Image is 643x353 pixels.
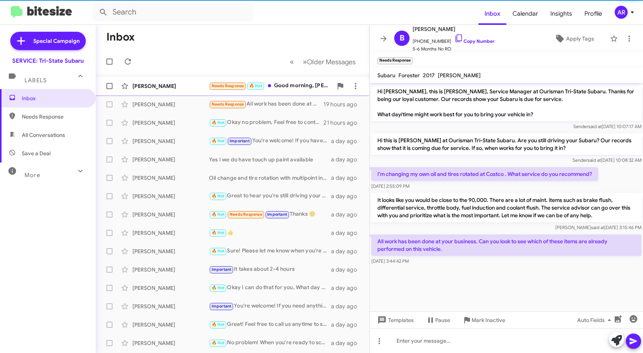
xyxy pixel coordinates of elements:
div: AR [615,6,628,19]
span: Subaru [377,72,395,79]
div: a day ago [331,247,363,255]
button: Previous [285,54,299,70]
div: [PERSON_NAME] [132,339,209,347]
span: Important [267,212,287,217]
span: 🔥 Hot [212,138,225,143]
div: a day ago [331,303,363,310]
a: Copy Number [454,38,494,44]
p: Hi [PERSON_NAME], this is [PERSON_NAME], Service Manager at Ourisman Tri-State Subaru. Thanks for... [371,85,641,121]
span: Mark Inactive [472,313,505,327]
span: 2017 [423,72,435,79]
a: Calendar [506,3,544,25]
span: Special Campaign [33,37,80,45]
span: Needs Response [212,83,244,88]
button: Apply Tags [542,32,606,46]
span: More [24,172,40,179]
span: 🔥 Hot [212,194,225,198]
p: Hi this is [PERSON_NAME] at Ourisman Tri-State Subaru. Are you still driving your Subaru? Our rec... [371,133,641,155]
button: Next [298,54,360,70]
div: 👍 [209,228,331,237]
span: Save a Deal [22,150,51,157]
a: Special Campaign [10,32,86,50]
div: [PERSON_NAME] [132,266,209,273]
div: [PERSON_NAME] [132,82,209,90]
div: [PERSON_NAME] [132,229,209,237]
span: Sender [DATE] 10:08:32 AM [573,157,641,163]
div: a day ago [331,137,363,145]
div: Okay no problem, Feel free to contact us whenever you're ready to schedule for service. We're her... [209,118,323,127]
a: Profile [578,3,608,25]
span: said at [588,157,601,163]
div: [PERSON_NAME] [132,192,209,200]
span: Inbox [22,94,87,102]
div: SERVICE: Tri-State Subaru [12,57,84,65]
div: a day ago [331,192,363,200]
a: Inbox [478,3,506,25]
button: Pause [420,313,456,327]
div: a day ago [331,266,363,273]
button: AR [608,6,635,19]
div: a day ago [331,156,363,163]
div: You're welcome! If you need anything else before your appointment, feel free to ask. [209,302,331,311]
a: Insights [544,3,578,25]
span: Older Messages [307,58,356,66]
span: « [290,57,294,67]
div: [PERSON_NAME] [132,247,209,255]
span: 🔥 Hot [212,285,225,290]
span: 5-6 Months No RO [413,45,494,53]
small: Needs Response [377,57,413,64]
div: All work has been done at your business. Can you look to see which of these items are already per... [209,100,323,109]
div: [PERSON_NAME] [132,174,209,182]
span: said at [591,224,604,230]
div: You're welcome! If you have any other questions or need further assistance, feel free to ask. See... [209,137,331,145]
h1: Inbox [106,31,135,43]
span: said at [588,124,602,129]
div: Okay I can do that for you, What day would you like to bring your vehicle in ? [209,283,331,292]
div: a day ago [331,211,363,218]
div: 21 hours ago [323,119,363,127]
div: [PERSON_NAME] [132,137,209,145]
div: a day ago [331,174,363,182]
span: 🔥 Hot [212,340,225,345]
span: [PERSON_NAME] [DATE] 3:15:46 PM [555,224,641,230]
span: B [400,32,405,44]
span: Apply Tags [566,32,594,46]
div: [PERSON_NAME] [132,119,209,127]
div: 19 hours ago [323,101,363,108]
div: a day ago [331,229,363,237]
p: It looks like you would be close to the 90,000. There are a lot of maint. items such as brake flu... [371,193,641,222]
span: Sender [DATE] 10:07:17 AM [573,124,641,129]
span: [PHONE_NUMBER] [413,34,494,45]
div: Yes I we do have touch up paint available [209,156,331,163]
span: Important [230,138,250,143]
span: [DATE] 2:55:09 PM [371,183,410,189]
span: Auto Fields [577,313,614,327]
span: All Conversations [22,131,65,139]
div: Great! Feel free to call us anytime to set up your appointment. We're here to help when you're re... [209,320,331,329]
div: It takes about 2-4 hours [209,265,331,274]
p: All work has been done at your business. Can you look to see which of these items are already per... [371,234,641,256]
span: 🔥 Hot [212,120,225,125]
div: [PERSON_NAME] [132,156,209,163]
span: 🔥 Hot [249,83,262,88]
span: 🔥 Hot [212,322,225,327]
span: [DATE] 3:44:42 PM [371,258,409,264]
div: No problem! When you're ready to schedule an appointment for your new car, just let us know. We'r... [209,338,331,347]
div: Good morning, [PERSON_NAME]. Thanks for the heads-up on my service that's soon due. Your Shop's w... [209,81,333,90]
span: 🔥 Hot [212,230,225,235]
span: Needs Response [230,212,262,217]
input: Search [93,3,253,21]
div: [PERSON_NAME] [132,211,209,218]
span: Pause [435,313,450,327]
div: [PERSON_NAME] [132,101,209,108]
div: a day ago [331,339,363,347]
span: Needs Response [22,113,87,120]
span: 🔥 Hot [212,212,225,217]
span: Important [212,304,232,309]
span: Important [212,267,232,272]
button: Templates [370,313,420,327]
div: Great to hear you're still driving your Subaru! Let me know when you're ready to book your appoin... [209,192,331,200]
